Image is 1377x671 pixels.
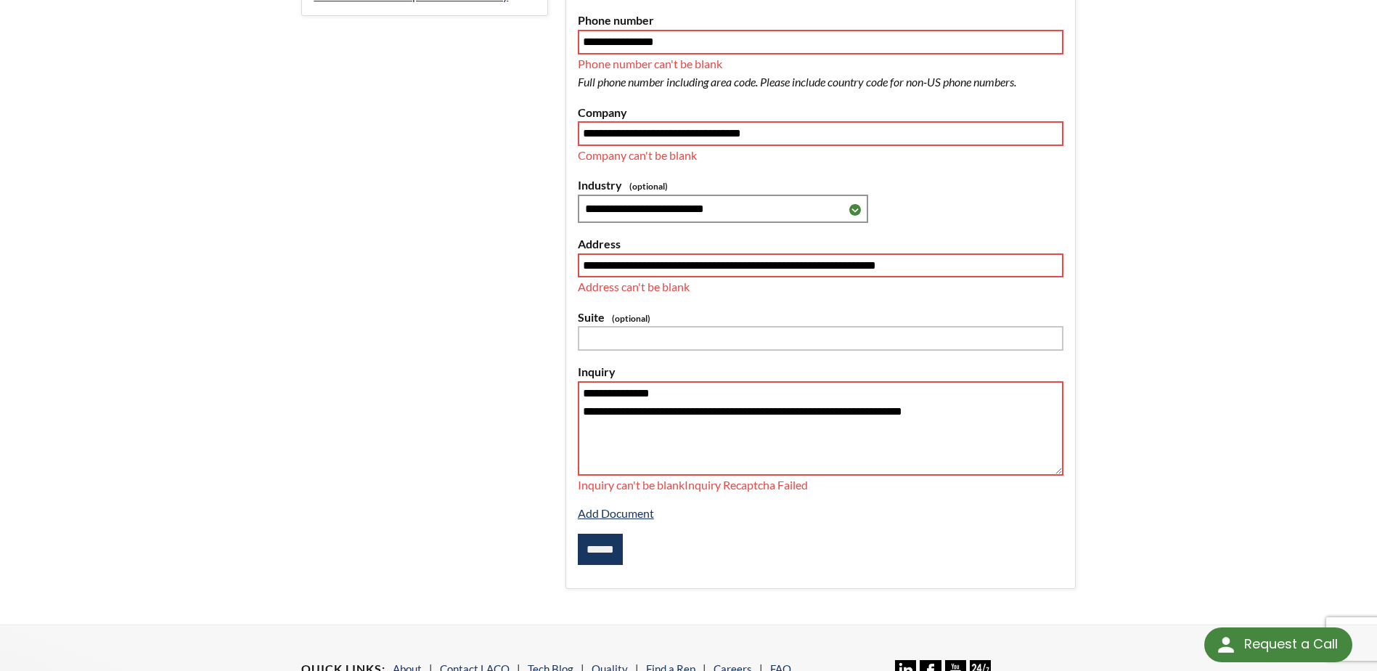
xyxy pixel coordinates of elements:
span: Inquiry Recaptcha Failed [685,478,808,492]
label: Suite [578,308,1063,327]
a: Add Document [578,506,654,520]
div: Request a Call [1244,627,1338,661]
span: Address can't be blank [578,280,690,293]
label: Inquiry [578,362,1063,381]
div: Request a Call [1204,627,1352,662]
img: round button [1214,633,1238,656]
label: Address [578,235,1063,253]
p: Full phone number including area code. Please include country code for non-US phone numbers. [578,73,1063,91]
span: Inquiry can't be blank [578,478,685,492]
span: Phone number can't be blank [578,57,722,70]
label: Phone number [578,11,1063,30]
label: Company [578,103,1063,122]
span: Company can't be blank [578,148,697,162]
label: Industry [578,176,1063,195]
